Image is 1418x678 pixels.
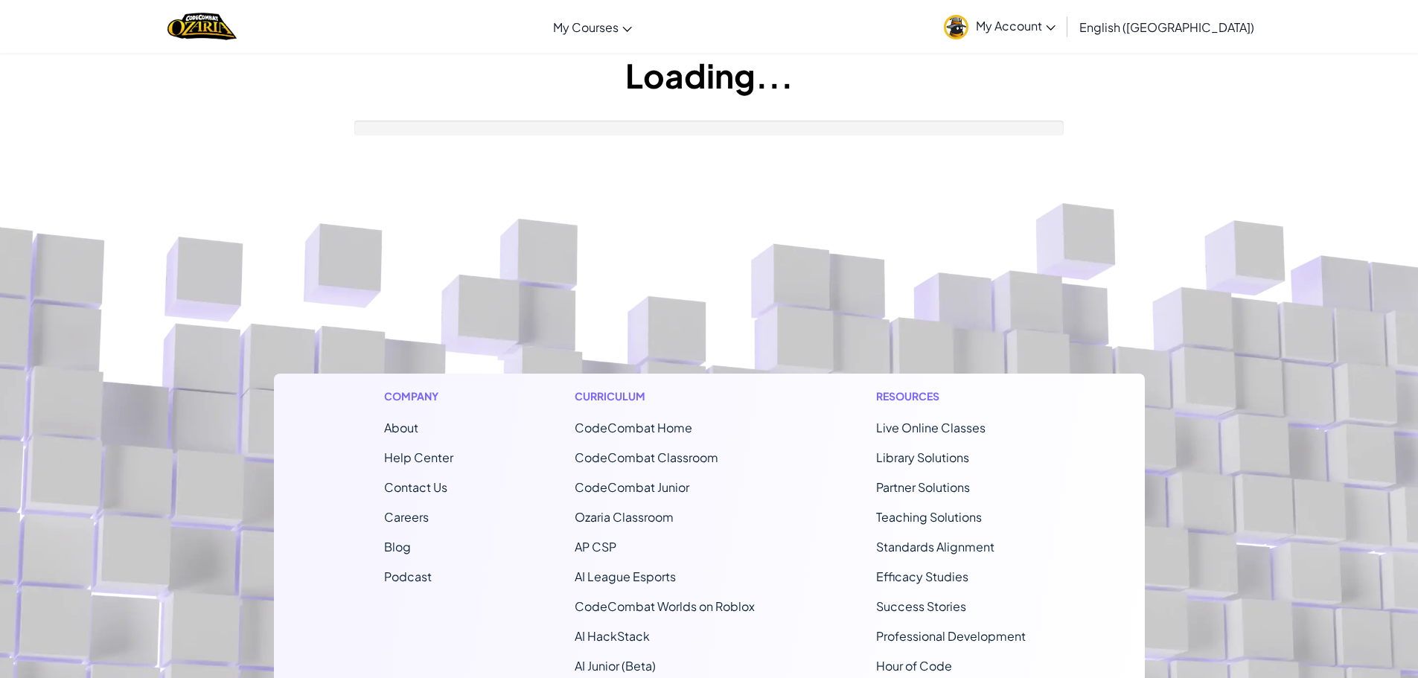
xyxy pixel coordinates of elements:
[575,598,755,614] a: CodeCombat Worlds on Roblox
[575,420,692,435] span: CodeCombat Home
[384,569,432,584] a: Podcast
[575,658,656,674] a: AI Junior (Beta)
[167,11,237,42] img: Home
[944,15,968,39] img: avatar
[976,18,1055,33] span: My Account
[546,7,639,47] a: My Courses
[384,420,418,435] a: About
[575,388,755,404] h1: Curriculum
[575,628,650,644] a: AI HackStack
[384,388,453,404] h1: Company
[876,450,969,465] a: Library Solutions
[575,479,689,495] a: CodeCombat Junior
[876,658,952,674] a: Hour of Code
[876,388,1035,404] h1: Resources
[876,569,968,584] a: Efficacy Studies
[384,450,453,465] a: Help Center
[167,11,237,42] a: Ozaria by CodeCombat logo
[876,539,994,554] a: Standards Alignment
[575,569,676,584] a: AI League Esports
[384,539,411,554] a: Blog
[1079,19,1254,35] span: English ([GEOGRAPHIC_DATA])
[1072,7,1262,47] a: English ([GEOGRAPHIC_DATA])
[575,450,718,465] a: CodeCombat Classroom
[384,479,447,495] span: Contact Us
[384,509,429,525] a: Careers
[876,628,1026,644] a: Professional Development
[936,3,1063,50] a: My Account
[575,509,674,525] a: Ozaria Classroom
[553,19,619,35] span: My Courses
[575,539,616,554] a: AP CSP
[876,479,970,495] a: Partner Solutions
[876,420,986,435] a: Live Online Classes
[876,509,982,525] a: Teaching Solutions
[876,598,966,614] a: Success Stories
